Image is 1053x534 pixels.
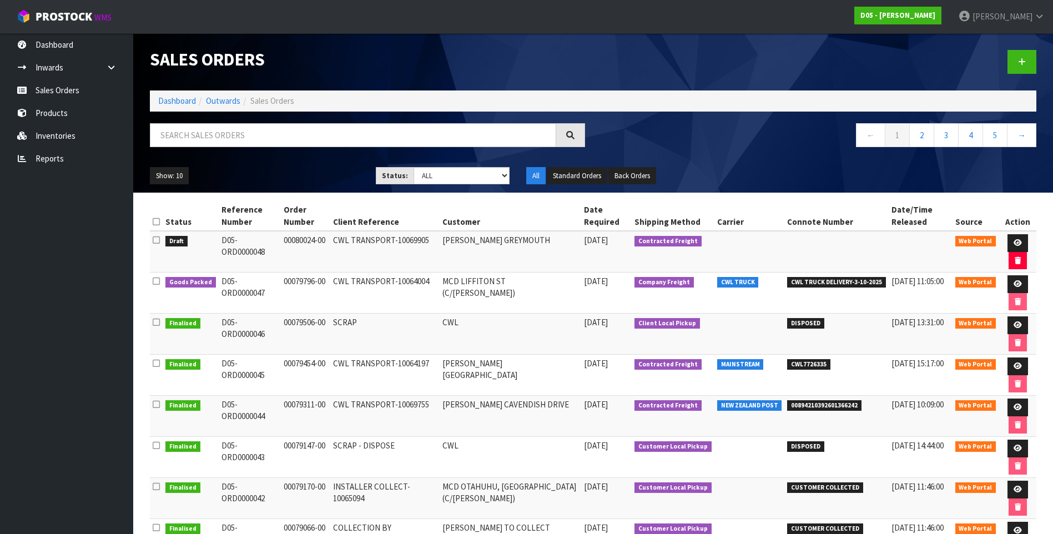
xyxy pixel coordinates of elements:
span: [DATE] [584,235,608,245]
span: Web Portal [955,441,996,452]
a: → [1007,123,1036,147]
td: [PERSON_NAME] GREYMOUTH [440,231,581,273]
td: INSTALLER COLLECT-10065094 [330,478,440,519]
td: D05-ORD0000044 [219,396,281,437]
span: Finalised [165,359,200,370]
span: ProStock [36,9,92,24]
span: [DATE] 11:46:00 [891,481,944,492]
span: Company Freight [634,277,694,288]
strong: Status: [382,171,408,180]
th: Carrier [714,201,785,231]
a: Outwards [206,95,240,106]
span: Web Portal [955,236,996,247]
span: Finalised [165,482,200,493]
span: [DATE] 15:17:00 [891,358,944,369]
button: Show: 10 [150,167,189,185]
td: [PERSON_NAME] CAVENDISH DRIVE [440,396,581,437]
span: Customer Local Pickup [634,441,712,452]
th: Status [163,201,219,231]
th: Client Reference [330,201,440,231]
th: Shipping Method [632,201,714,231]
strong: D05 - [PERSON_NAME] [860,11,935,20]
th: Reference Number [219,201,281,231]
span: Client Local Pickup [634,318,700,329]
span: [DATE] [584,399,608,410]
td: MCD OTAHUHU, [GEOGRAPHIC_DATA] (C/[PERSON_NAME]) [440,478,581,519]
td: 00079454-00 [281,355,330,396]
span: Goods Packed [165,277,216,288]
td: CWL TRANSPORT-10064004 [330,273,440,314]
span: CWL7726335 [787,359,830,370]
span: [DATE] [584,276,608,286]
span: 00894210392601366242 [787,400,861,411]
input: Search sales orders [150,123,556,147]
span: [DATE] [584,481,608,492]
span: Contracted Freight [634,236,702,247]
span: [DATE] [584,440,608,451]
span: Contracted Freight [634,400,702,411]
button: Back Orders [608,167,656,185]
td: SCRAP - DISPOSE [330,437,440,478]
td: D05-ORD0000045 [219,355,281,396]
span: Draft [165,236,188,247]
td: CWL TRANSPORT-10069755 [330,396,440,437]
th: Connote Number [784,201,889,231]
span: Sales Orders [250,95,294,106]
a: 3 [934,123,959,147]
td: 00079170-00 [281,478,330,519]
span: Finalised [165,400,200,411]
td: 00079796-00 [281,273,330,314]
td: SCRAP [330,314,440,355]
td: [PERSON_NAME] [GEOGRAPHIC_DATA] [440,355,581,396]
a: 4 [958,123,983,147]
span: CWL TRUCK DELIVERY-3-10-2025 [787,277,886,288]
span: Web Portal [955,482,996,493]
span: [DATE] [584,358,608,369]
span: [DATE] 10:09:00 [891,399,944,410]
td: CWL [440,314,581,355]
a: Dashboard [158,95,196,106]
span: [DATE] 11:05:00 [891,276,944,286]
span: Web Portal [955,359,996,370]
span: [DATE] [584,522,608,533]
span: CWL TRUCK [717,277,759,288]
td: CWL TRANSPORT-10069905 [330,231,440,273]
td: 00079506-00 [281,314,330,355]
td: MCD LIFFITON ST (C/[PERSON_NAME]) [440,273,581,314]
nav: Page navigation [602,123,1037,150]
th: Action [999,201,1036,231]
span: [DATE] 11:46:00 [891,522,944,533]
td: CWL TRANSPORT-10064197 [330,355,440,396]
a: ← [856,123,885,147]
span: Finalised [165,318,200,329]
span: Finalised [165,441,200,452]
span: [PERSON_NAME] [973,11,1032,22]
span: Contracted Freight [634,359,702,370]
span: CUSTOMER COLLECTED [787,482,863,493]
a: 2 [909,123,934,147]
button: Standard Orders [547,167,607,185]
td: D05-ORD0000042 [219,478,281,519]
span: Web Portal [955,318,996,329]
th: Source [953,201,999,231]
td: 00080024-00 [281,231,330,273]
h1: Sales Orders [150,50,585,69]
th: Customer [440,201,581,231]
span: DISPOSED [787,441,824,452]
td: D05-ORD0000047 [219,273,281,314]
td: 00079147-00 [281,437,330,478]
a: 1 [885,123,910,147]
span: DISPOSED [787,318,824,329]
span: MAINSTREAM [717,359,764,370]
th: Date Required [581,201,632,231]
span: Web Portal [955,277,996,288]
span: [DATE] [584,317,608,328]
span: [DATE] 14:44:00 [891,440,944,451]
img: cube-alt.png [17,9,31,23]
small: WMS [94,12,112,23]
td: D05-ORD0000046 [219,314,281,355]
td: D05-ORD0000048 [219,231,281,273]
span: [DATE] 13:31:00 [891,317,944,328]
th: Order Number [281,201,330,231]
button: All [526,167,546,185]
